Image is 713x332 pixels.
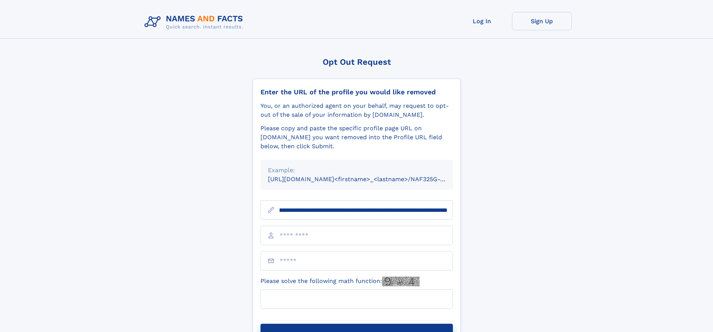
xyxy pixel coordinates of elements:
[512,12,572,30] a: Sign Up
[268,176,467,183] small: [URL][DOMAIN_NAME]<firstname>_<lastname>/NAF325G-xxxxxxxx
[260,88,453,96] div: Enter the URL of the profile you would like removed
[260,124,453,151] div: Please copy and paste the specific profile page URL on [DOMAIN_NAME] you want removed into the Pr...
[141,12,249,32] img: Logo Names and Facts
[452,12,512,30] a: Log In
[268,166,445,175] div: Example:
[260,277,420,286] label: Please solve the following math function:
[253,57,461,67] div: Opt Out Request
[260,101,453,119] div: You, or an authorized agent on your behalf, may request to opt-out of the sale of your informatio...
